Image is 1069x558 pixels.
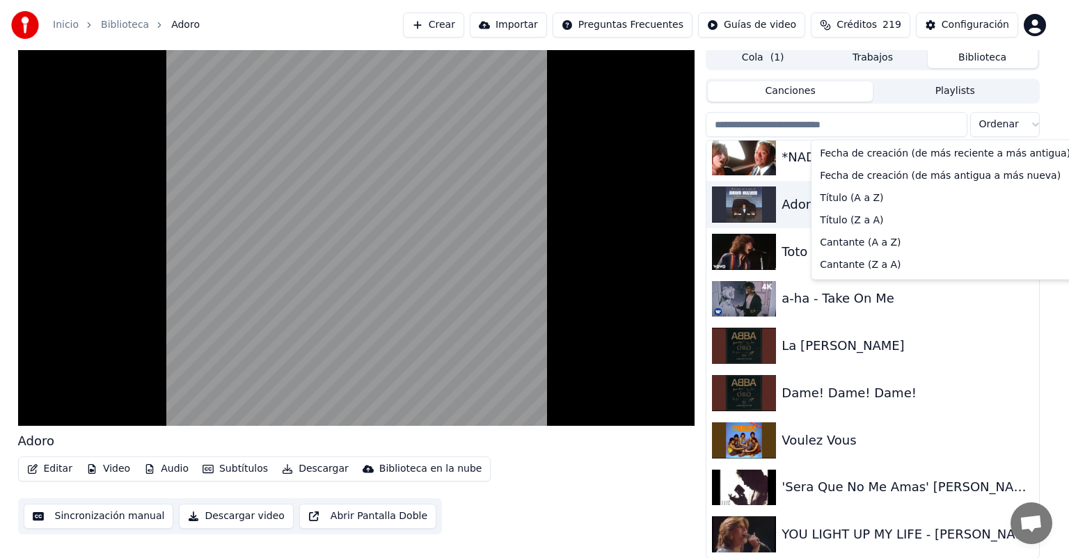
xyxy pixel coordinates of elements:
[820,236,901,250] span: Cantante (A a Z)
[820,169,1061,183] span: Fecha de creación (de más antigua a más nueva)
[820,191,883,205] span: Título (A a Z)
[820,214,883,228] span: Título (Z a A)
[820,258,901,272] span: Cantante (Z a A)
